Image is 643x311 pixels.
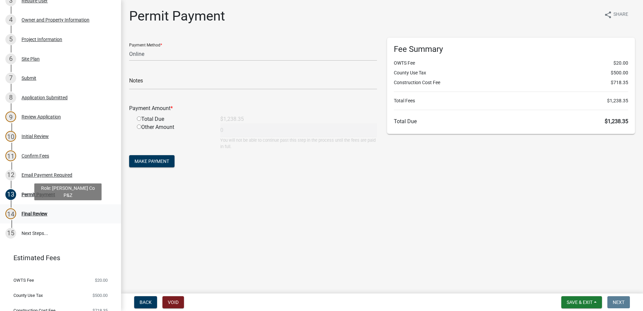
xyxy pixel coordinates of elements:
[134,296,157,308] button: Back
[613,11,628,19] span: Share
[95,278,108,282] span: $20.00
[22,37,62,42] div: Project Information
[5,189,16,200] div: 13
[5,54,16,64] div: 6
[135,159,169,164] span: Make Payment
[132,123,215,150] div: Other Amount
[22,211,47,216] div: Final Review
[561,296,602,308] button: Save & Exit
[599,8,634,21] button: shareShare
[611,69,628,76] span: $500.00
[394,60,628,67] li: OWTS Fee
[13,278,34,282] span: OWTS Fee
[13,293,43,298] span: County Use Tax
[605,118,628,125] span: $1,238.35
[5,111,16,122] div: 9
[22,114,61,119] div: Review Application
[132,115,215,123] div: Total Due
[140,300,152,305] span: Back
[394,44,628,54] h6: Fee Summary
[394,118,628,125] h6: Total Due
[5,92,16,103] div: 8
[5,228,16,239] div: 15
[5,150,16,161] div: 11
[92,293,108,298] span: $500.00
[613,300,625,305] span: Next
[5,14,16,25] div: 4
[604,11,612,19] i: share
[162,296,184,308] button: Void
[22,57,40,61] div: Site Plan
[5,34,16,45] div: 5
[613,60,628,67] span: $20.00
[567,300,593,305] span: Save & Exit
[129,8,225,24] h1: Permit Payment
[124,104,382,112] div: Payment Amount
[22,153,49,158] div: Confirm Fees
[129,155,175,167] button: Make Payment
[22,76,36,80] div: Submit
[5,170,16,180] div: 12
[5,251,110,265] a: Estimated Fees
[22,192,55,197] div: Permit Payment
[607,97,628,104] span: $1,238.35
[607,296,630,308] button: Next
[5,73,16,83] div: 7
[394,79,628,86] li: Construction Cost Fee
[394,97,628,104] li: Total Fees
[5,131,16,142] div: 10
[34,183,102,200] div: Role: [PERSON_NAME] Co P&Z
[22,173,72,177] div: Email Payment Required
[5,208,16,219] div: 14
[22,95,68,100] div: Application Submitted
[22,18,89,22] div: Owner and Property Information
[611,79,628,86] span: $718.35
[22,134,49,139] div: Initial Review
[394,69,628,76] li: County Use Tax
